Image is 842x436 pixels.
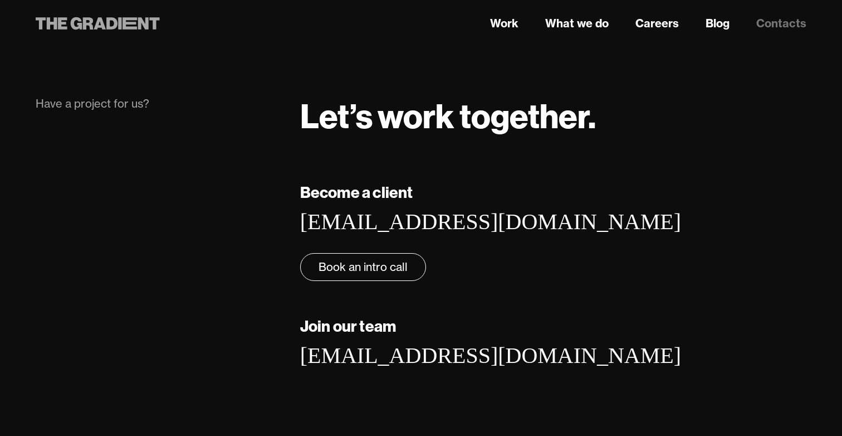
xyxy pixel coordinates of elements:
a: [EMAIL_ADDRESS][DOMAIN_NAME] [300,343,681,368]
strong: Join our team [300,316,396,336]
a: Book an intro call [300,253,426,281]
a: [EMAIL_ADDRESS][DOMAIN_NAME]‍ [300,209,681,234]
strong: Let’s work together. [300,95,596,137]
strong: Become a client [300,182,413,202]
div: Have a project for us? [36,96,278,112]
a: Blog [706,15,730,32]
a: What we do [545,15,609,32]
a: Contacts [756,15,806,32]
a: Work [490,15,518,32]
a: Careers [635,15,679,32]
